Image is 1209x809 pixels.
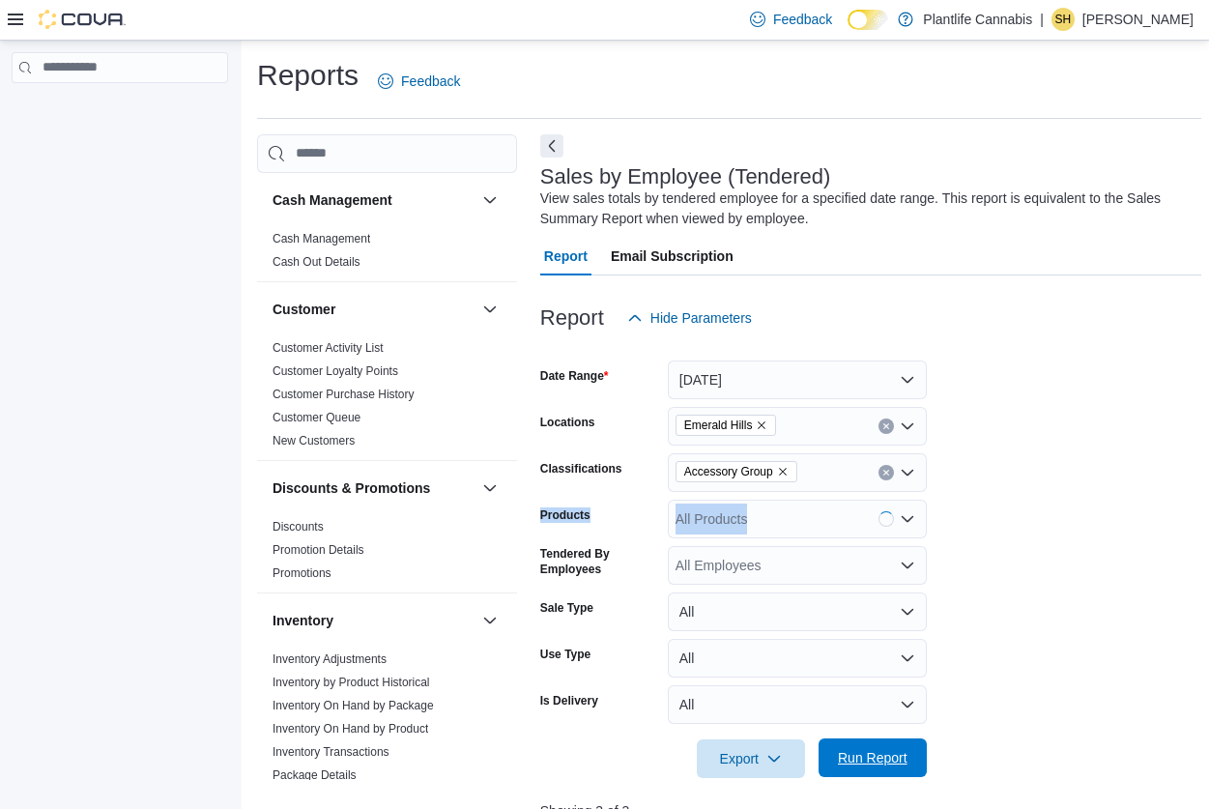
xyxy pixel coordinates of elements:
span: Feedback [773,10,832,29]
label: Sale Type [540,600,593,616]
span: Email Subscription [611,237,734,275]
h3: Customer [273,300,335,319]
button: Next [540,134,563,158]
button: Customer [273,300,475,319]
span: Dark Mode [848,30,849,31]
button: Remove Accessory Group from selection in this group [777,466,789,477]
span: Customer Purchase History [273,387,415,402]
label: Is Delivery [540,693,598,708]
span: SH [1055,8,1072,31]
label: Tendered By Employees [540,546,660,577]
span: Promotion Details [273,542,364,558]
span: Discounts [273,519,324,535]
span: Emerald Hills [684,416,753,435]
a: Promotion Details [273,543,364,557]
span: Export [708,739,793,778]
span: Customer Activity List [273,340,384,356]
div: Saidie Hamilton [1051,8,1075,31]
button: Open list of options [900,558,915,573]
button: Clear input [878,419,894,434]
button: Discounts & Promotions [478,477,502,500]
button: Export [697,739,805,778]
span: Run Report [838,748,907,767]
a: Feedback [370,62,468,101]
a: Package Details [273,768,357,782]
a: Inventory Adjustments [273,652,387,666]
label: Date Range [540,368,609,384]
a: Inventory by Product Historical [273,676,430,689]
button: Open list of options [900,419,915,434]
span: Customer Queue [273,410,360,425]
a: Inventory Transactions [273,745,389,759]
label: Products [540,507,590,523]
a: Promotions [273,566,331,580]
a: Customer Purchase History [273,388,415,401]
button: Cash Management [478,188,502,212]
button: Open list of options [900,511,915,527]
a: Customer Queue [273,411,360,424]
a: Inventory On Hand by Product [273,722,428,736]
img: Cova [39,10,126,29]
h3: Report [540,306,604,330]
h3: Sales by Employee (Tendered) [540,165,831,188]
button: Inventory [273,611,475,630]
span: Inventory On Hand by Package [273,698,434,713]
span: Inventory Transactions [273,744,389,760]
a: Inventory On Hand by Package [273,699,434,712]
p: [PERSON_NAME] [1082,8,1194,31]
a: Customer Activity List [273,341,384,355]
span: Promotions [273,565,331,581]
label: Classifications [540,461,622,477]
span: Accessory Group [676,461,797,482]
a: Cash Out Details [273,255,360,269]
div: Cash Management [257,227,517,281]
span: Accessory Group [684,462,773,481]
button: Discounts & Promotions [273,478,475,498]
h3: Inventory [273,611,333,630]
span: Package Details [273,767,357,783]
label: Locations [540,415,595,430]
a: Discounts [273,520,324,534]
div: Discounts & Promotions [257,515,517,592]
h3: Cash Management [273,190,392,210]
input: Dark Mode [848,10,888,30]
span: Feedback [401,72,460,91]
h1: Reports [257,56,359,95]
div: Customer [257,336,517,460]
a: Customer Loyalty Points [273,364,398,378]
button: All [668,639,927,678]
label: Use Type [540,647,590,662]
button: Hide Parameters [619,299,760,337]
button: All [668,685,927,724]
span: Cash Out Details [273,254,360,270]
p: | [1040,8,1044,31]
span: Report [544,237,588,275]
span: Inventory by Product Historical [273,675,430,690]
div: View sales totals by tendered employee for a specified date range. This report is equivalent to t... [540,188,1192,229]
button: Remove Emerald Hills from selection in this group [756,419,767,431]
button: Inventory [478,609,502,632]
button: Clear input [878,465,894,480]
span: New Customers [273,433,355,448]
a: New Customers [273,434,355,448]
nav: Complex example [12,87,228,133]
span: Customer Loyalty Points [273,363,398,379]
button: Customer [478,298,502,321]
span: Inventory On Hand by Product [273,721,428,737]
a: Cash Management [273,232,370,246]
button: Run Report [819,738,927,777]
span: Cash Management [273,231,370,246]
button: Open list of options [900,465,915,480]
span: Emerald Hills [676,415,777,436]
button: [DATE] [668,361,927,399]
button: All [668,592,927,631]
span: Hide Parameters [650,308,752,328]
button: Cash Management [273,190,475,210]
h3: Discounts & Promotions [273,478,430,498]
span: Inventory Adjustments [273,651,387,667]
p: Plantlife Cannabis [923,8,1032,31]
